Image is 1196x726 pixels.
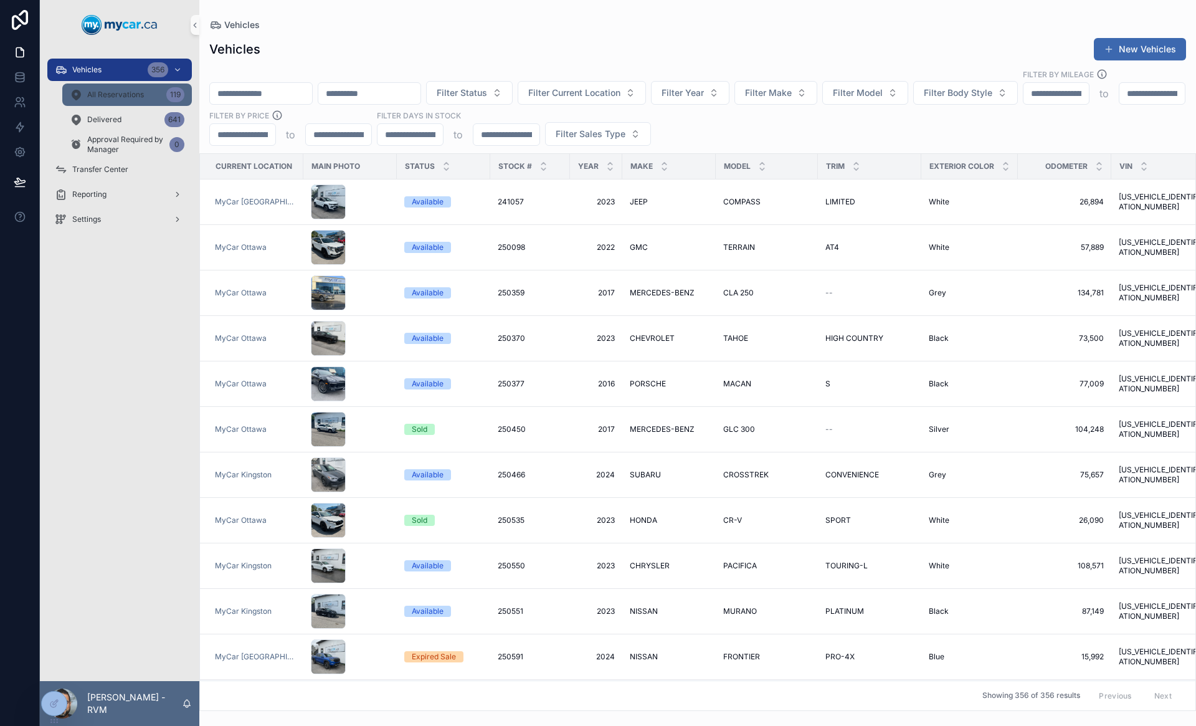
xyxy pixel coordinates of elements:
[630,652,658,662] span: NISSAN
[825,652,914,662] a: PRO-4X
[577,470,615,480] a: 2024
[545,122,651,146] button: Select Button
[498,470,562,480] a: 250466
[630,379,666,389] span: PORSCHE
[577,379,615,389] a: 2016
[215,242,296,252] a: MyCar Ottawa
[929,333,949,343] span: Black
[412,242,444,253] div: Available
[72,165,128,174] span: Transfer Center
[404,424,483,435] a: Sold
[745,87,792,99] span: Filter Make
[215,470,296,480] a: MyCar Kingston
[577,515,615,525] a: 2023
[825,470,879,480] span: CONVENIENCE
[630,515,657,525] span: HONDA
[825,242,839,252] span: AT4
[404,651,483,662] a: Expired Sale
[723,333,748,343] span: TAHOE
[929,379,1010,389] a: Black
[215,652,296,662] a: MyCar [GEOGRAPHIC_DATA]
[929,652,944,662] span: Blue
[1023,69,1094,80] label: Filter By Mileage
[215,197,296,207] span: MyCar [GEOGRAPHIC_DATA]
[662,87,704,99] span: Filter Year
[404,560,483,571] a: Available
[630,242,648,252] span: GMC
[929,470,946,480] span: Grey
[577,424,615,434] a: 2017
[82,15,158,35] img: App logo
[826,161,845,171] span: Trim
[498,652,523,662] span: 250591
[166,87,184,102] div: 119
[929,333,1010,343] a: Black
[1025,515,1104,525] a: 26,090
[498,288,524,298] span: 250359
[577,242,615,252] a: 2022
[412,515,427,526] div: Sold
[498,561,562,571] a: 250550
[215,333,267,343] span: MyCar Ottawa
[724,161,751,171] span: Model
[1025,197,1104,207] span: 26,894
[404,196,483,208] a: Available
[723,652,810,662] a: FRONTIER
[825,515,851,525] span: SPORT
[929,424,949,434] span: Silver
[404,606,483,617] a: Available
[498,561,525,571] span: 250550
[723,515,810,525] a: CR-V
[215,424,296,434] a: MyCar Ottawa
[62,133,192,156] a: Approval Required by Manager0
[577,652,615,662] span: 2024
[825,333,914,343] a: HIGH COUNTRY
[825,606,864,616] span: PLATINUM
[723,606,810,616] a: MURANO
[215,470,272,480] span: MyCar Kingston
[498,333,562,343] a: 250370
[630,288,708,298] a: MERCEDES-BENZ
[405,161,435,171] span: Status
[498,242,562,252] a: 250098
[498,515,562,525] a: 250535
[577,606,615,616] a: 2023
[87,135,164,155] span: Approval Required by Manager
[1025,470,1104,480] a: 75,657
[929,197,1010,207] a: White
[1025,561,1104,571] a: 108,571
[577,561,615,571] span: 2023
[723,197,810,207] a: COMPASS
[412,560,444,571] div: Available
[311,161,360,171] span: Main Photo
[723,379,751,389] span: MACAN
[630,561,708,571] a: CHRYSLER
[825,561,868,571] span: TOURING-L
[630,652,708,662] a: NISSAN
[1025,333,1104,343] a: 73,500
[825,470,914,480] a: CONVENIENCE
[833,87,883,99] span: Filter Model
[215,515,296,525] a: MyCar Ottawa
[498,424,562,434] a: 250450
[825,379,914,389] a: S
[1025,379,1104,389] a: 77,009
[929,242,949,252] span: White
[169,137,184,152] div: 0
[412,333,444,344] div: Available
[215,424,267,434] a: MyCar Ottawa
[498,242,525,252] span: 250098
[215,515,267,525] span: MyCar Ottawa
[87,90,144,100] span: All Reservations
[412,424,427,435] div: Sold
[630,197,648,207] span: JEEP
[578,161,599,171] span: Year
[723,561,757,571] span: PACIFICA
[426,81,513,105] button: Select Button
[651,81,729,105] button: Select Button
[412,469,444,480] div: Available
[498,515,524,525] span: 250535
